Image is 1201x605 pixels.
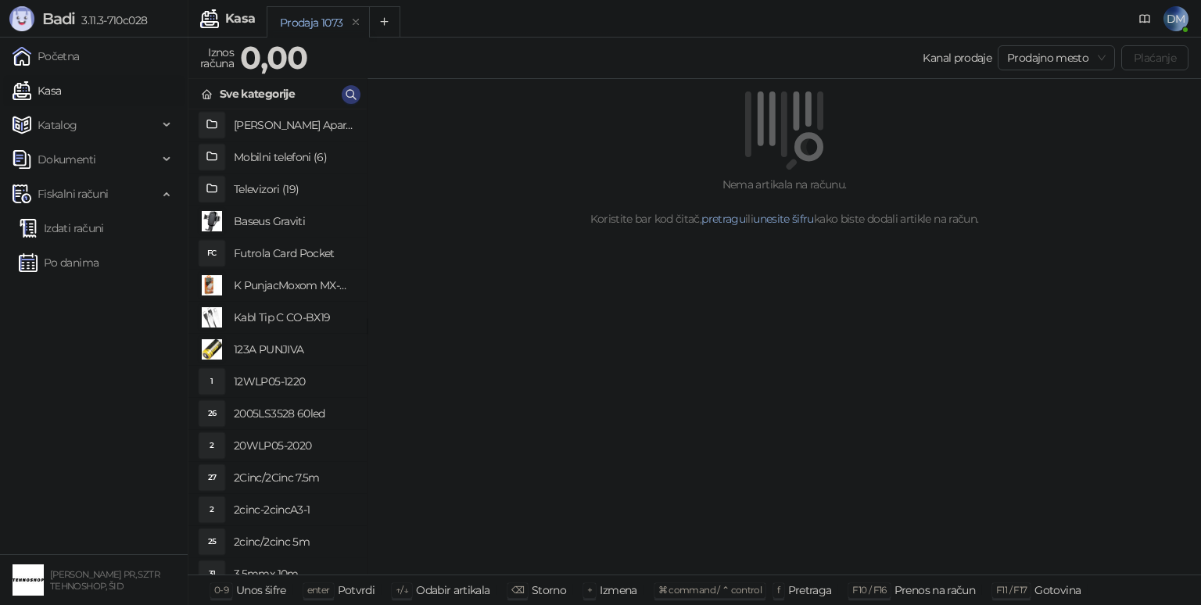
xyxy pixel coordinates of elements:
[416,580,489,600] div: Odabir artikala
[234,433,354,458] h4: 20WLP05-2020
[13,564,44,596] img: 64x64-companyLogo-68805acf-9e22-4a20-bcb3-9756868d3d19.jpeg
[338,580,375,600] div: Potvrdi
[511,584,524,596] span: ⌫
[996,584,1027,596] span: F11 / F17
[199,305,224,330] img: Slika
[199,497,224,522] div: 2
[38,144,95,175] span: Dokumenti
[1132,6,1157,31] a: Dokumentacija
[199,529,224,554] div: 25
[234,465,354,490] h4: 2Cinc/2Cinc 7.5m
[199,465,224,490] div: 27
[9,6,34,31] img: Logo
[346,16,366,29] button: remove
[234,337,354,362] h4: 123A PUNJIVA
[220,85,295,102] div: Sve kategorije
[199,369,224,394] div: 1
[234,497,354,522] h4: 2cinc-2cincA3-1
[234,113,354,138] h4: [PERSON_NAME] Aparati (2)
[199,561,224,586] div: 31
[13,75,61,106] a: Kasa
[234,177,354,202] h4: Televizori (19)
[199,433,224,458] div: 2
[38,178,108,209] span: Fiskalni računi
[199,209,224,234] img: Slika
[1034,580,1081,600] div: Gotovina
[894,580,975,600] div: Prenos na račun
[38,109,77,141] span: Katalog
[197,42,237,73] div: Iznos računa
[1163,6,1188,31] span: DM
[225,13,255,25] div: Kasa
[240,38,307,77] strong: 0,00
[396,584,408,596] span: ↑/↓
[753,212,814,226] a: unesite šifru
[42,9,75,28] span: Badi
[234,369,354,394] h4: 12WLP05-1220
[234,561,354,586] h4: 3.5mmx 10m
[75,13,147,27] span: 3.11.3-710c028
[701,212,745,226] a: pretragu
[199,401,224,426] div: 26
[188,109,367,575] div: grid
[50,569,160,592] small: [PERSON_NAME] PR, SZTR TEHNOSHOP, ŠID
[280,14,342,31] div: Prodaja 1073
[307,584,330,596] span: enter
[369,6,400,38] button: Add tab
[234,145,354,170] h4: Mobilni telefoni (6)
[199,241,224,266] div: FC
[777,584,780,596] span: f
[658,584,762,596] span: ⌘ command / ⌃ control
[234,401,354,426] h4: 2005LS3528 60led
[19,247,99,278] a: Po danima
[236,580,286,600] div: Unos šifre
[199,337,224,362] img: Slika
[788,580,832,600] div: Pretraga
[234,529,354,554] h4: 2cinc/2cinc 5m
[13,41,80,72] a: Početna
[199,273,224,298] img: Slika
[19,213,104,244] a: Izdati računi
[234,241,354,266] h4: Futrola Card Pocket
[234,305,354,330] h4: Kabl Tip C CO-BX19
[587,584,592,596] span: +
[1007,46,1106,70] span: Prodajno mesto
[214,584,228,596] span: 0-9
[923,49,991,66] div: Kanal prodaje
[234,273,354,298] h4: K PunjacMoxom MX-HC25 PD 20W
[1121,45,1188,70] button: Plaćanje
[532,580,566,600] div: Storno
[852,584,886,596] span: F10 / F16
[600,580,636,600] div: Izmena
[234,209,354,234] h4: Baseus Graviti
[386,176,1182,227] div: Nema artikala na računu. Koristite bar kod čitač, ili kako biste dodali artikle na račun.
